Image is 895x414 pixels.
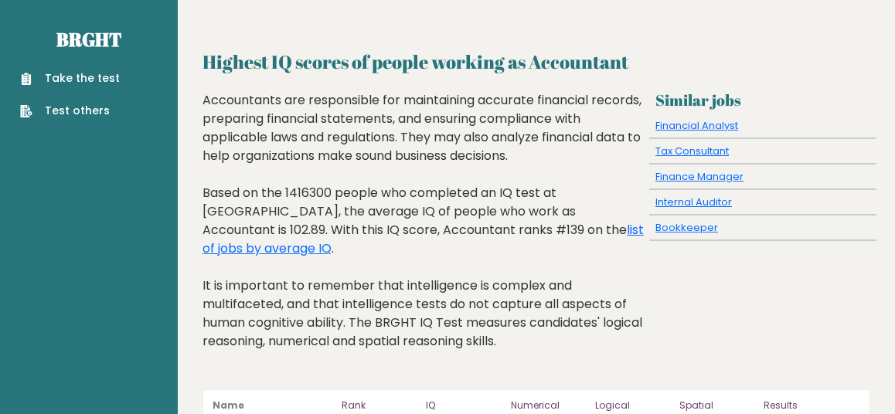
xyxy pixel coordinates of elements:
h3: Similar jobs [655,91,870,110]
a: Take the test [20,70,120,87]
a: Test others [20,103,120,119]
a: Bookkeeper [655,220,718,235]
h2: Highest IQ scores of people working as Accountant [202,48,870,76]
a: Brght [56,27,121,52]
div: Accountants are responsible for maintaining accurate financial records, preparing financial state... [202,91,644,374]
a: Internal Auditor [655,195,732,209]
a: list of jobs by average IQ [202,221,644,257]
a: Financial Analyst [655,118,738,133]
a: Finance Manager [655,169,744,184]
a: Tax Consultant [655,144,729,158]
b: Name [213,399,244,412]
